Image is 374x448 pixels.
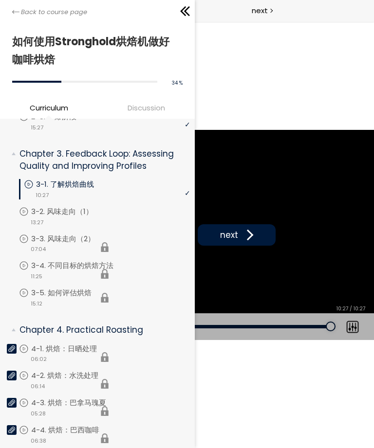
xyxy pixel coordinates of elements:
[99,203,188,224] button: Replay video
[172,79,183,87] span: 34 %
[31,124,43,132] span: 15:27
[31,218,43,227] span: 13:27
[21,7,87,17] span: Back to course page
[218,207,241,220] span: next
[31,206,112,217] p: 3-2. 风味走向（1）
[19,148,183,172] p: Chapter 3. Feedback Loop: Assessing Quality and Improving Profiles
[121,207,180,220] span: Replay video
[12,7,87,17] a: Back to course page
[332,284,370,291] div: 10:27 / 10:27
[36,179,113,190] p: 3-1. 了解烘焙曲线
[36,191,49,199] span: 10:27
[12,33,178,69] h1: 如何使用Stronghold烘焙机做好咖啡烘焙
[19,324,183,336] p: Chapter 4. Practical Roasting
[252,5,268,16] span: next
[30,102,68,113] span: Curriculum
[198,203,276,224] button: next
[100,102,192,113] span: Discussion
